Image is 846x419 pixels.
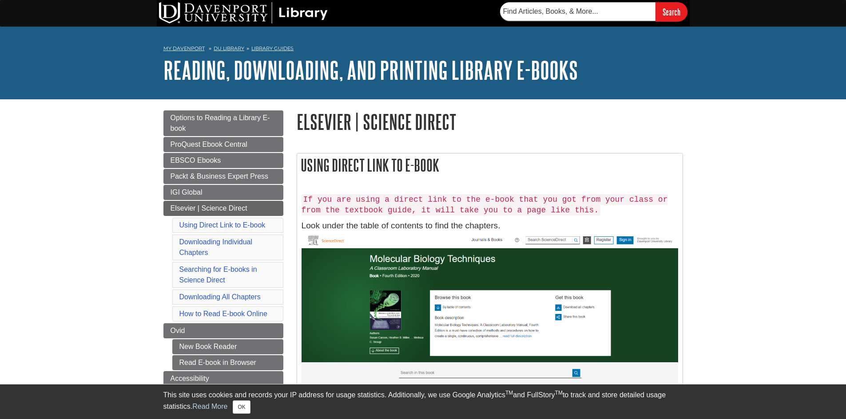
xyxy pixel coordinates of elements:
span: Packt & Business Expert Press [171,172,269,180]
a: DU Library [214,45,244,51]
a: New Book Reader [172,339,283,354]
a: Using Direct Link to E-book [179,221,266,229]
code: If you are using a direct link to the e-book that you got from your class or from the textbook gu... [302,194,668,215]
span: Options to Reading a Library E-book [171,114,270,132]
a: Library Guides [251,45,294,51]
button: Close [233,400,250,414]
h2: Using Direct Link to E-book [297,153,683,177]
a: Read E-book in Browser [172,355,283,370]
h1: Elsevier | Science Direct [297,110,683,133]
a: Packt & Business Expert Press [163,169,283,184]
img: DU Library [159,2,328,23]
div: Guide Page Menu [163,110,283,413]
span: Ovid [171,327,185,334]
input: Search [655,2,687,21]
a: Accessibility [163,371,283,386]
a: My Davenport [163,45,205,52]
a: Read More [192,403,227,410]
sup: TM [505,390,513,396]
a: Elsevier | Science Direct [163,201,283,216]
a: Downloading Individual Chapters [179,238,253,256]
a: EBSCO Ebooks [163,153,283,168]
span: IGI Global [171,188,203,196]
form: Searches DU Library's articles, books, and more [500,2,687,21]
a: IGI Global [163,185,283,200]
input: Find Articles, Books, & More... [500,2,655,21]
a: Options to Reading a Library E-book [163,110,283,136]
a: Reading, Downloading, and Printing Library E-books [163,56,578,84]
span: Elsevier | Science Direct [171,204,247,212]
a: Ovid [163,323,283,338]
div: This site uses cookies and records your IP address for usage statistics. Additionally, we use Goo... [163,390,683,414]
a: ProQuest Ebook Central [163,137,283,152]
a: Searching for E-books in Science Direct [179,266,257,284]
span: EBSCO Ebooks [171,157,221,164]
a: How to Read E-book Online [179,310,267,317]
sup: TM [555,390,563,396]
a: Downloading All Chapters [179,293,261,301]
span: Accessibility [171,375,209,382]
nav: breadcrumb [163,43,683,57]
span: ProQuest Ebook Central [171,141,247,148]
